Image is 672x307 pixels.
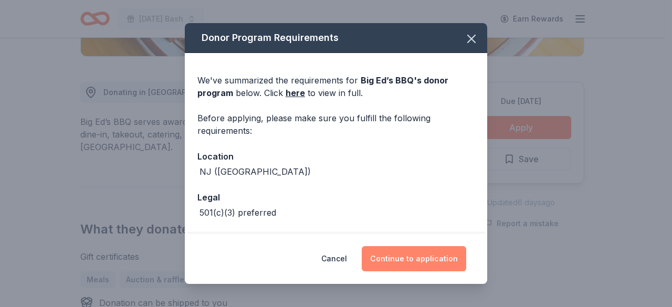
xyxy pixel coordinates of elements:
div: We've summarized the requirements for below. Click to view in full. [197,74,475,99]
div: Deadline [197,231,475,245]
div: 501(c)(3) preferred [199,206,276,219]
div: Donor Program Requirements [185,23,487,53]
button: Continue to application [362,246,466,271]
div: Location [197,150,475,163]
button: Cancel [321,246,347,271]
div: NJ ([GEOGRAPHIC_DATA]) [199,165,311,178]
a: here [286,87,305,99]
div: Before applying, please make sure you fulfill the following requirements: [197,112,475,137]
div: Legal [197,190,475,204]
